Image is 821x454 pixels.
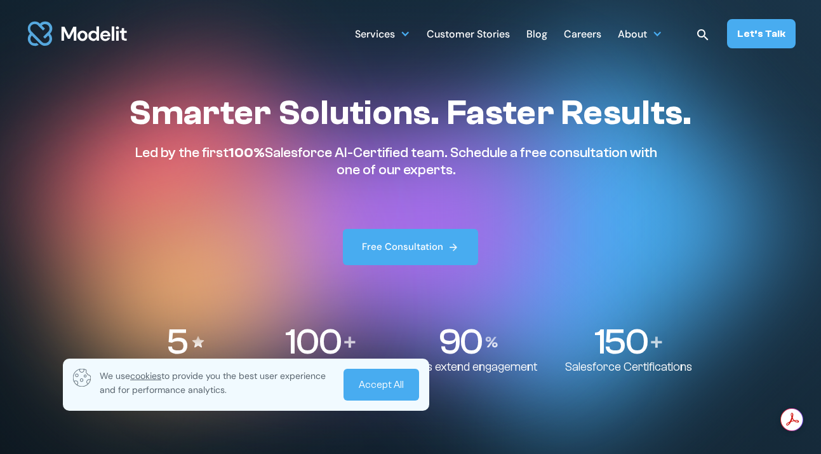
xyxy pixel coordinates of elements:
a: Accept All [344,369,419,401]
p: Clients extend engagement [398,360,537,375]
div: Free Consultation [362,240,443,254]
p: 5 [166,324,187,360]
div: Services [355,21,410,46]
a: Free Consultation [343,229,479,265]
img: arrow right [448,242,459,253]
div: About [618,21,662,46]
div: Customer Stories [427,23,510,48]
h1: Smarter Solutions. Faster Results. [129,92,691,134]
span: cookies [130,370,161,382]
img: Plus [651,336,662,348]
img: Plus [344,336,356,348]
p: 90 [438,324,481,360]
div: Services [355,23,395,48]
span: 100% [229,144,265,161]
a: Customer Stories [427,21,510,46]
a: Blog [526,21,547,46]
p: Led by the first Salesforce AI-Certified team. Schedule a free consultation with one of our experts. [129,144,664,178]
div: Blog [526,23,547,48]
p: Salesforce Certifications [565,360,692,375]
div: Careers [564,23,601,48]
div: Let’s Talk [737,27,785,41]
p: We use to provide you the best user experience and for performance analytics. [100,369,335,397]
p: 100 [285,324,340,360]
img: Percentage [485,336,498,348]
div: About [618,23,647,48]
a: Careers [564,21,601,46]
img: modelit logo [25,14,130,53]
p: 150 [594,324,647,360]
img: Stars [190,334,206,350]
a: Let’s Talk [727,19,796,48]
a: home [25,14,130,53]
